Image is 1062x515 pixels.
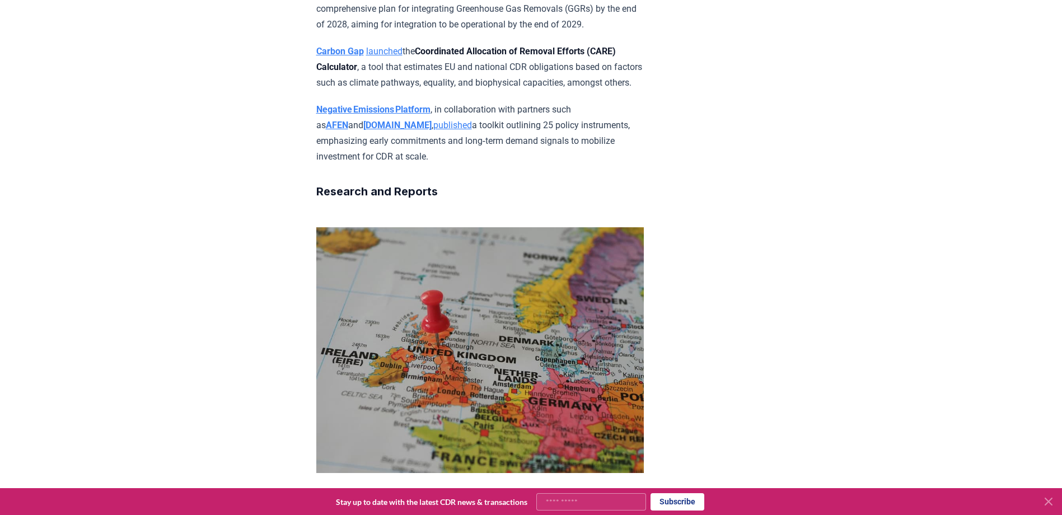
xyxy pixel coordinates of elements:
p: the , a tool that estimates EU and national CDR obligations based on factors such as climate path... [316,44,644,91]
a: [DOMAIN_NAME] [363,120,432,130]
strong: Research and Reports [316,185,438,198]
strong: Coordinated Allocation of Removal Efforts (CARE) Calculator [316,46,616,72]
img: blog post image [316,227,644,473]
a: published [433,120,472,130]
a: Negative Emissions Platform [316,104,431,115]
a: launched [366,46,403,57]
a: AFEN [326,120,348,130]
p: , in collaboration with partners such as and , a toolkit outlining 25 policy instruments, emphasi... [316,102,644,165]
a: Carbon Gap [316,46,364,57]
